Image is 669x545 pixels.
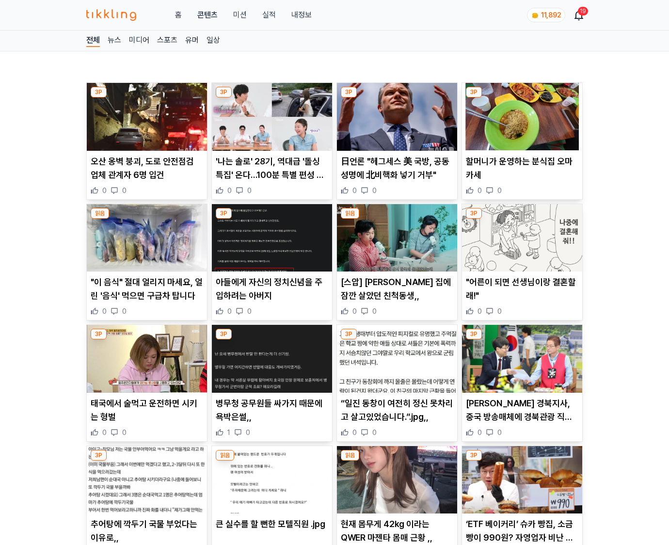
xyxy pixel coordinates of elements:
[216,397,328,424] p: 병무청 공무원들 싸가지 때문에 욕박은썰,,
[462,204,582,272] img: "어른이 되면 선생님이랑 결혼할래!"
[466,517,578,545] p: ‘ETF 베이커리’ 슈카 빵집, 소금빵이 990원? 자영업자 비난 논란에 결국 사과 (+위치, 기간, 가격)
[352,306,357,316] span: 0
[352,428,357,437] span: 0
[91,517,203,545] p: 추어탕에 깍두기 국물 부었다는 이유로,,
[227,186,232,195] span: 0
[122,306,127,316] span: 0
[462,324,583,442] div: 3P 이철우 경북지사, 중국 방송매체에 경북관광 직접 홍보 [PERSON_NAME] 경북지사, 중국 방송매체에 경북관광 직접 홍보 0 0
[211,324,333,442] div: 3P 병무청 공무원들 싸가지 때문에 욕박은썰,, 병무청 공무원들 싸가지 때문에 욕박은썰,, 1 0
[497,306,502,316] span: 0
[497,186,502,195] span: 0
[175,9,182,21] a: 홈
[341,87,357,97] div: 3P
[462,325,582,393] img: 이철우 경북지사, 중국 방송매체에 경북관광 직접 홍보
[216,155,328,182] p: '나는 솔로' 28기, 역대급 '돌싱 특집' 온다…100분 특별 편성 확정
[336,82,458,200] div: 3P 日언론 "헤그세스 美 국방, 공동성명에 北비핵화 넣기 거부" 日언론 "헤그세스 美 국방, 공동성명에 北비핵화 넣기 거부" 0 0
[86,34,100,47] a: 전체
[211,82,333,200] div: 3P '나는 솔로' 28기, 역대급 '돌싱 특집' 온다…100분 특별 편성 확정 '나는 솔로' 28기, 역대급 '돌싱 특집' 온다…100분 특별 편성 확정 0 0
[462,82,583,200] div: 3P 할머니가 운영하는 분식집 오마카세 할머니가 운영하는 분식집 오마카세 0 0
[91,87,107,97] div: 3P
[541,11,561,19] span: 11,892
[212,83,332,151] img: '나는 솔로' 28기, 역대급 '돌싱 특집' 온다…100분 특별 편성 확정
[122,428,127,437] span: 0
[197,9,218,21] a: 콘텐츠
[233,9,247,21] button: 미션
[157,34,177,47] a: 스포츠
[216,450,234,461] div: 읽음
[216,275,328,303] p: 아들에게 자신의 정치신념을 주입하려는 아버지
[91,275,203,303] p: "이 음식" 절대 얼리지 마세요, 얼린 '음식' 먹으면 구급차 탑니다
[337,83,457,151] img: 日언론 "헤그세스 美 국방, 공동성명에 北비핵화 넣기 거부"
[497,428,502,437] span: 0
[341,275,453,303] p: [스압] [PERSON_NAME] 집에 잠깐 살았던 친척동생,,
[227,306,232,316] span: 0
[91,208,109,219] div: 읽음
[352,186,357,195] span: 0
[462,446,582,514] img: ‘ETF 베이커리’ 슈카 빵집, 소금빵이 990원? 자영업자 비난 논란에 결국 사과 (+위치, 기간, 가격)
[216,329,232,339] div: 3P
[87,325,207,393] img: 태국에서 술먹고 운전하면 시키는 형벌
[291,9,312,21] a: 내정보
[478,306,482,316] span: 0
[87,446,207,514] img: 추어탕에 깍두기 국물 부었다는 이유로,,
[341,155,453,182] p: 日언론 "헤그세스 美 국방, 공동성명에 北비핵화 넣기 거부"
[247,306,252,316] span: 0
[211,204,333,321] div: 3P 아들에게 자신의 정치신념을 주입하려는 아버지 아들에게 자신의 정치신념을 주입하려는 아버지 0 0
[102,186,107,195] span: 0
[207,34,220,47] a: 일상
[462,83,582,151] img: 할머니가 운영하는 분식집 오마카세
[337,325,457,393] img: “일진 동창이 여전히 정신 못차리고 살고있었습니다.”.jpg,,
[337,204,457,272] img: [스압] 브라이언 집에 잠깐 살았던 친척동생,,
[578,7,588,16] div: 19
[336,324,458,442] div: 3P “일진 동창이 여전히 정신 못차리고 살고있었습니다.”.jpg,, “일진 동창이 여전히 정신 못차리고 살고있었습니다.”.jpg,, 0 0
[372,186,377,195] span: 0
[227,428,230,437] span: 1
[341,397,453,424] p: “일진 동창이 여전히 정신 못차리고 살고있었습니다.”.jpg,,
[91,450,107,461] div: 3P
[102,306,107,316] span: 0
[185,34,199,47] a: 유머
[478,428,482,437] span: 0
[102,428,107,437] span: 0
[212,325,332,393] img: 병무청 공무원들 싸가지 때문에 욕박은썰,,
[108,34,121,47] a: 뉴스
[129,34,149,47] a: 미디어
[216,517,328,531] p: 큰 실수를 할 뻔한 모텔직원 .jpg
[341,208,359,219] div: 읽음
[86,9,136,21] img: 티끌링
[531,12,539,19] img: coin
[341,450,359,461] div: 읽음
[527,8,563,22] a: coin 11,892
[337,446,457,514] img: 현재 몸무게 42kg 이라는 QWER 마젠타 몸매 근황 ,,
[216,208,232,219] div: 3P
[466,87,482,97] div: 3P
[86,82,207,200] div: 3P 오산 옹벽 붕괴, 도로 안전점검 업체 관계자 6명 입건 오산 옹벽 붕괴, 도로 안전점검 업체 관계자 6명 입건 0 0
[462,204,583,321] div: 3P "어른이 되면 선생님이랑 결혼할래!" "어른이 되면 선생님이랑 결혼할래!" 0 0
[216,87,232,97] div: 3P
[91,329,107,339] div: 3P
[87,83,207,151] img: 오산 옹벽 붕괴, 도로 안전점검 업체 관계자 6명 입건
[466,208,482,219] div: 3P
[212,446,332,514] img: 큰 실수를 할 뻔한 모텔직원 .jpg
[336,204,458,321] div: 읽음 [스압] 브라이언 집에 잠깐 살았던 친척동생,, [스압] [PERSON_NAME] 집에 잠깐 살았던 친척동생,, 0 0
[91,397,203,424] p: 태국에서 술먹고 운전하면 시키는 형벌
[91,155,203,182] p: 오산 옹벽 붕괴, 도로 안전점검 업체 관계자 6명 입건
[372,428,377,437] span: 0
[466,450,482,461] div: 3P
[247,186,252,195] span: 0
[478,186,482,195] span: 0
[341,517,453,545] p: 현재 몸무게 42kg 이라는 QWER 마젠타 몸매 근황 ,,
[246,428,250,437] span: 0
[466,329,482,339] div: 3P
[86,324,207,442] div: 3P 태국에서 술먹고 운전하면 시키는 형벌 태국에서 술먹고 운전하면 시키는 형벌 0 0
[466,155,578,182] p: 할머니가 운영하는 분식집 오마카세
[466,275,578,303] p: "어른이 되면 선생님이랑 결혼할래!"
[212,204,332,272] img: 아들에게 자신의 정치신념을 주입하려는 아버지
[86,204,207,321] div: 읽음 "이 음식" 절대 얼리지 마세요, 얼린 '음식' 먹으면 구급차 탑니다 "이 음식" 절대 얼리지 마세요, 얼린 '음식' 먹으면 구급차 탑니다 0 0
[372,306,377,316] span: 0
[262,9,276,21] a: 실적
[341,329,357,339] div: 3P
[466,397,578,424] p: [PERSON_NAME] 경북지사, 중국 방송매체에 경북관광 직접 홍보
[87,204,207,272] img: "이 음식" 절대 얼리지 마세요, 얼린 '음식' 먹으면 구급차 탑니다
[122,186,127,195] span: 0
